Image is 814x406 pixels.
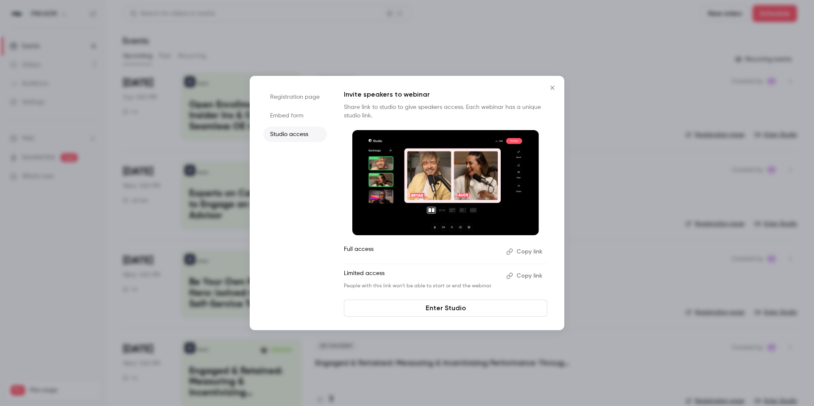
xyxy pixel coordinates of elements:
[344,245,499,259] p: Full access
[263,89,327,105] li: Registration page
[263,127,327,142] li: Studio access
[544,79,561,96] button: Close
[503,269,547,283] button: Copy link
[352,130,539,235] img: Invite speakers to webinar
[344,89,547,100] p: Invite speakers to webinar
[344,283,499,289] p: People with this link won't be able to start or end the webinar
[344,103,547,120] p: Share link to studio to give speakers access. Each webinar has a unique studio link.
[344,269,499,283] p: Limited access
[344,300,547,317] a: Enter Studio
[263,108,327,123] li: Embed form
[503,245,547,259] button: Copy link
